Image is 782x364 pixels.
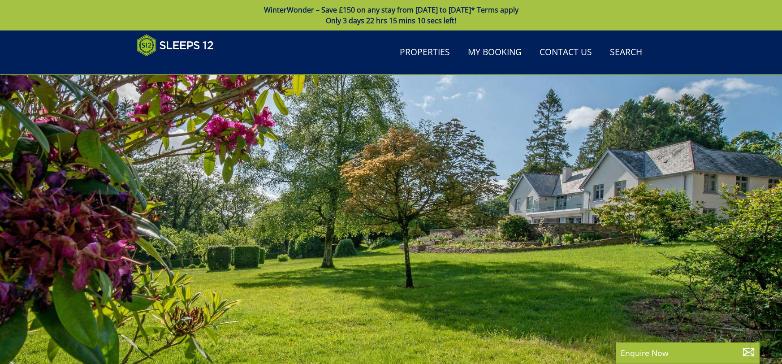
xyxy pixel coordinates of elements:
img: Sleeps 12 [137,34,214,56]
a: Contact Us [536,43,596,63]
p: Enquire Now [621,347,755,359]
iframe: Customer reviews powered by Trustpilot [132,62,226,69]
a: Properties [396,43,454,63]
span: Only 3 days 22 hrs 15 mins 10 secs left! [326,16,456,26]
a: My Booking [464,43,525,63]
a: Search [606,43,646,63]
